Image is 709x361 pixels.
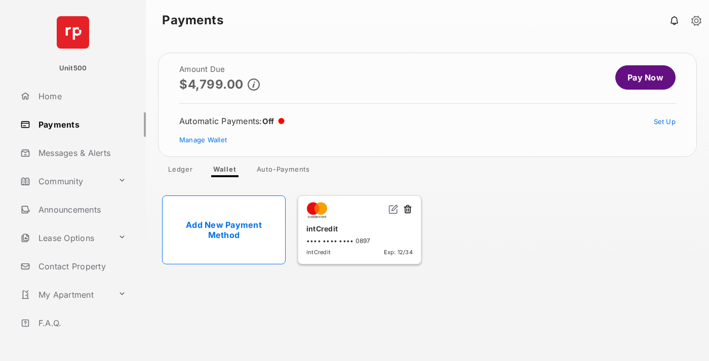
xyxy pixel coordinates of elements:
a: Payments [16,112,146,137]
a: Messages & Alerts [16,141,146,165]
a: Set Up [654,117,676,126]
div: intCredit [306,220,413,237]
p: $4,799.00 [179,77,244,91]
a: Lease Options [16,226,114,250]
a: Manage Wallet [179,136,227,144]
a: Announcements [16,197,146,222]
span: intCredit [306,249,331,256]
a: Wallet [205,165,245,177]
a: Add New Payment Method [162,195,286,264]
img: svg+xml;base64,PHN2ZyB4bWxucz0iaHR0cDovL3d3dy53My5vcmcvMjAwMC9zdmciIHdpZHRoPSI2NCIgaGVpZ2h0PSI2NC... [57,16,89,49]
a: My Apartment [16,283,114,307]
h2: Amount Due [179,65,260,73]
img: svg+xml;base64,PHN2ZyB2aWV3Qm94PSIwIDAgMjQgMjQiIHdpZHRoPSIxNiIgaGVpZ2h0PSIxNiIgZmlsbD0ibm9uZSIgeG... [388,204,399,214]
a: Home [16,84,146,108]
strong: Payments [162,14,223,26]
div: Automatic Payments : [179,116,285,126]
a: Community [16,169,114,193]
a: Auto-Payments [249,165,318,177]
span: Off [262,116,274,126]
span: Exp: 12/34 [384,249,413,256]
div: •••• •••• •••• 0897 [306,237,413,245]
a: F.A.Q. [16,311,146,335]
p: Unit500 [59,63,87,73]
a: Ledger [160,165,201,177]
a: Contact Property [16,254,146,278]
